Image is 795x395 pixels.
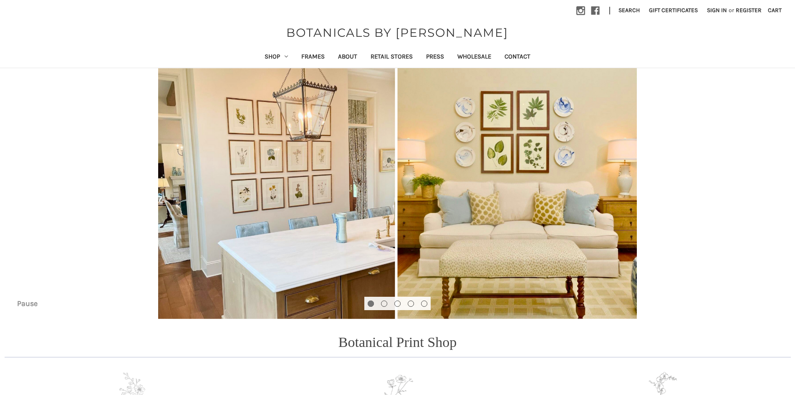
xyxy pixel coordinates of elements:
a: BOTANICALS BY [PERSON_NAME] [282,24,512,41]
button: Go to slide 2 of 5 [381,301,387,307]
p: Botanical Print Shop [338,331,457,353]
a: About [331,47,364,68]
button: Go to slide 1 of 5, active [368,301,374,307]
a: Shop [258,47,295,68]
span: or [728,6,735,15]
span: Cart [768,7,782,14]
a: Contact [498,47,537,68]
button: Go to slide 3 of 5 [394,301,401,307]
button: Go to slide 5 of 5 [421,301,427,307]
button: Pause carousel [10,297,44,310]
li: | [606,4,614,18]
button: Go to slide 4 of 5 [408,301,414,307]
a: Retail Stores [364,47,419,68]
a: Wholesale [451,47,498,68]
a: Frames [295,47,331,68]
a: Press [419,47,451,68]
